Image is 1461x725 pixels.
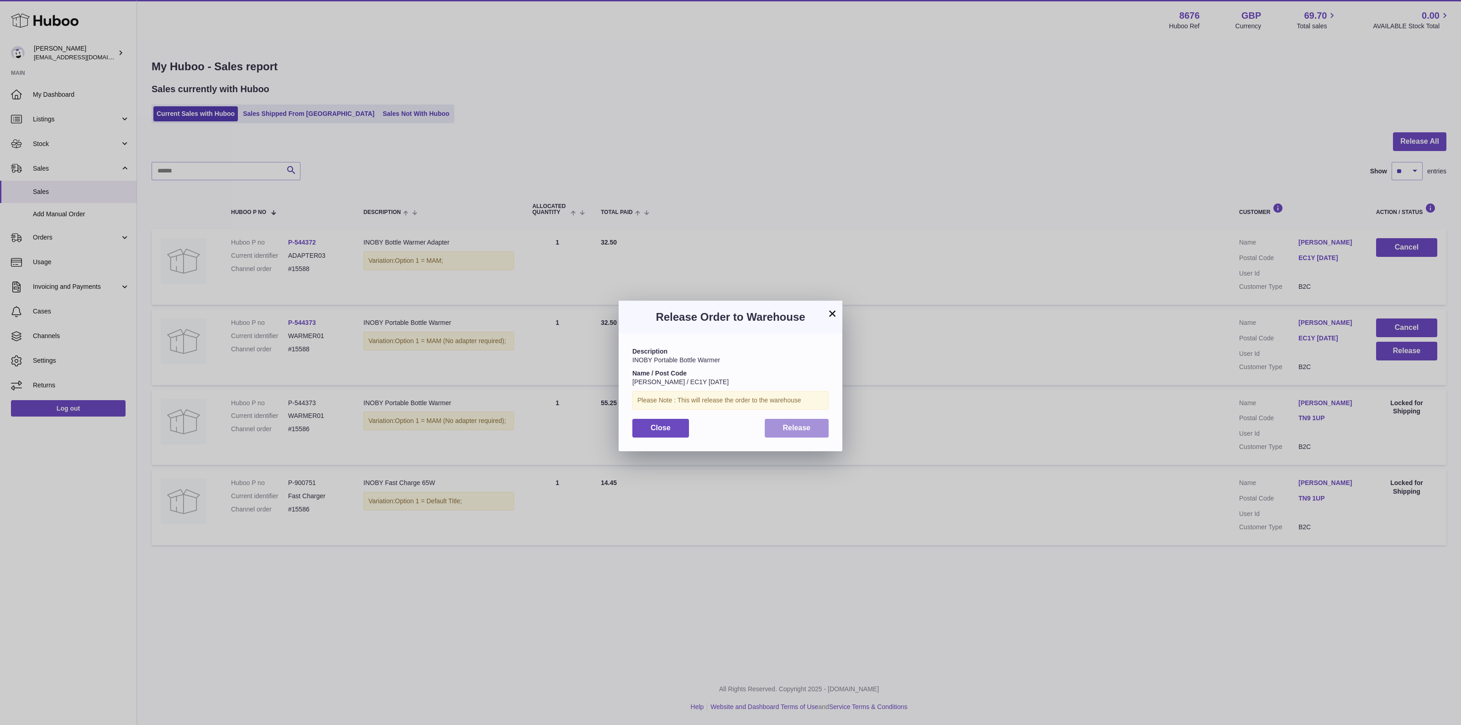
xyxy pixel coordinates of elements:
[783,424,811,432] span: Release
[632,378,729,386] span: [PERSON_NAME] / EC1Y [DATE]
[632,370,687,377] strong: Name / Post Code
[827,308,838,319] button: ×
[632,419,689,438] button: Close
[765,419,829,438] button: Release
[632,391,829,410] div: Please Note : This will release the order to the warehouse
[632,348,667,355] strong: Description
[632,356,720,364] span: INOBY Portable Bottle Warmer
[651,424,671,432] span: Close
[632,310,829,324] h3: Release Order to Warehouse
